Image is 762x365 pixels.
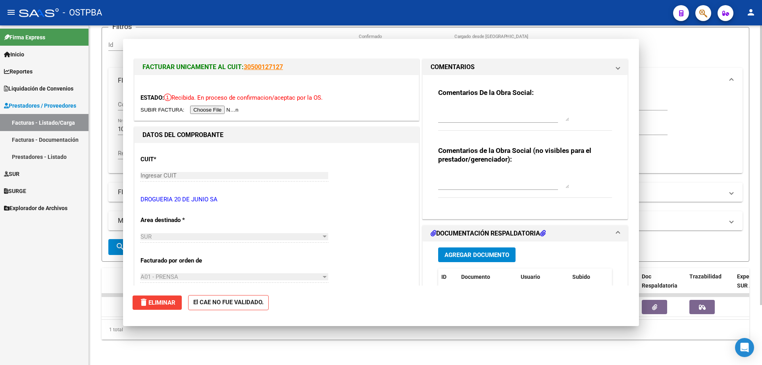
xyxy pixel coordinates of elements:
[735,338,754,357] div: Open Intercom Messenger
[423,75,627,219] div: COMENTARIOS
[118,101,182,108] span: Comprobante Tipo
[458,268,518,286] datatable-header-cell: Documento
[423,226,627,241] mat-expansion-panel-header: DOCUMENTACIÓN RESPALDATORIA
[438,268,458,286] datatable-header-cell: ID
[139,297,148,307] mat-icon: delete
[140,273,178,280] span: A01 - PRENSA
[746,8,756,17] mat-icon: person
[140,195,413,204] p: DROGUERIA 20 DE JUNIO SA
[164,94,323,101] span: Recibida. En proceso de confirmacion/aceptac por la OS.
[461,274,490,280] span: Documento
[115,242,125,251] mat-icon: search
[142,131,223,139] strong: DATOS DEL COMPROBANTE
[140,94,164,101] span: ESTADO:
[102,320,749,340] div: 1 total
[642,273,677,289] span: Doc Respaldatoria
[431,62,475,72] h1: COMENTARIOS
[569,268,609,286] datatable-header-cell: Subido
[689,273,722,280] span: Trazabilidad
[142,63,244,71] span: FACTURAR UNICAMENTE AL CUIT:
[4,187,26,195] span: SURGE
[431,229,546,238] h1: DOCUMENTACIÓN RESPALDATORIA
[63,4,102,21] span: - OSTPBA
[438,247,516,262] button: Agregar Documento
[438,147,591,163] strong: Comentarios de la Obra Social (no visibles para el prestador/gerenciador):
[139,299,175,306] span: Eliminar
[4,84,73,93] span: Liquidación de Convenios
[572,274,590,280] span: Subido
[686,268,734,303] datatable-header-cell: Trazabilidad
[118,76,724,85] mat-panel-title: FILTROS DEL COMPROBANTE
[188,295,269,311] strong: El CAE NO FUE VALIDADO.
[518,268,569,286] datatable-header-cell: Usuario
[140,155,222,164] p: CUIT
[639,268,686,303] datatable-header-cell: Doc Respaldatoria
[444,251,509,259] span: Agregar Documento
[244,63,283,71] a: 30500127127
[118,216,724,225] mat-panel-title: MAS FILTROS
[609,268,648,286] datatable-header-cell: Acción
[423,59,627,75] mat-expansion-panel-header: COMENTARIOS
[133,295,182,310] button: Eliminar
[4,33,45,42] span: Firma Express
[4,50,24,59] span: Inicio
[4,170,19,178] span: SUR
[441,274,446,280] span: ID
[140,256,222,265] p: Facturado por orden de
[4,101,76,110] span: Prestadores / Proveedores
[4,67,33,76] span: Reportes
[140,233,152,240] span: SUR
[4,204,67,212] span: Explorador de Archivos
[6,8,16,17] mat-icon: menu
[438,89,534,97] strong: Comentarios De la Obra Social:
[118,188,724,197] mat-panel-title: FILTROS DE INTEGRACION
[521,274,540,280] span: Usuario
[108,21,136,32] h3: Filtros
[115,243,194,251] span: Buscar Comprobante
[140,216,222,225] p: Area destinado *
